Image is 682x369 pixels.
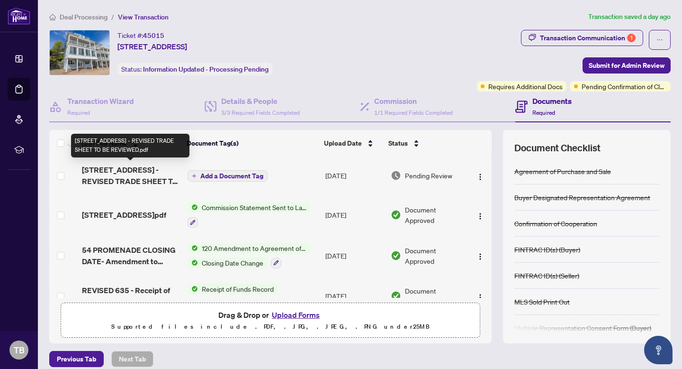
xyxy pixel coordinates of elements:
[198,202,310,212] span: Commission Statement Sent to Lawyer
[67,109,90,116] span: Required
[117,30,164,41] div: Ticket #:
[476,294,484,301] img: Logo
[67,95,134,107] h4: Transaction Wizard
[385,130,466,157] th: Status
[391,170,401,181] img: Document Status
[391,250,401,261] img: Document Status
[514,296,570,307] div: MLS Sold Print Out
[473,248,488,263] button: Logo
[514,244,580,255] div: FINTRAC ID(s) (Buyer)
[188,170,268,182] button: Add a Document Tag
[192,174,197,178] span: plus
[188,170,268,182] button: Add a Document Tag
[514,218,597,229] div: Confirmation of Cooperation
[57,351,96,367] span: Previous Tab
[514,166,611,176] div: Agreement of Purchase and Sale
[188,243,310,268] button: Status Icon120 Amendment to Agreement of Purchase and SaleStatus IconClosing Date Change
[514,141,601,155] span: Document Checklist
[218,309,323,321] span: Drag & Drop or
[188,202,198,212] img: Status Icon
[78,130,182,157] th: (25) File Name
[183,130,320,157] th: Document Tag(s)
[405,170,452,181] span: Pending Review
[117,63,272,75] div: Status:
[532,109,555,116] span: Required
[322,235,387,276] td: [DATE]
[476,212,484,220] img: Logo
[143,65,269,74] span: Information Updated - Processing Pending
[50,30,109,75] img: IMG-X11948555_1.jpg
[322,194,387,235] td: [DATE]
[374,109,453,116] span: 1/1 Required Fields Completed
[476,253,484,260] img: Logo
[117,41,187,52] span: [STREET_ADDRESS]
[118,13,169,21] span: View Transaction
[61,303,480,338] span: Drag & Drop orUpload FormsSupported files include .PDF, .JPG, .JPEG, .PNG under25MB
[67,321,474,332] p: Supported files include .PDF, .JPG, .JPEG, .PNG under 25 MB
[324,138,362,148] span: Upload Date
[111,351,153,367] button: Next Tab
[221,95,300,107] h4: Details & People
[60,13,108,21] span: Deal Processing
[82,164,180,187] span: [STREET_ADDRESS] - REVISED TRADE SHEET TO BE REVIEWED.pdf
[49,351,104,367] button: Previous Tab
[269,309,323,321] button: Upload Forms
[405,204,465,225] span: Document Approved
[656,37,663,43] span: ellipsis
[473,288,488,304] button: Logo
[198,243,310,253] span: 120 Amendment to Agreement of Purchase and Sale
[322,157,387,194] td: [DATE]
[188,284,198,294] img: Status Icon
[391,210,401,220] img: Document Status
[521,30,643,46] button: Transaction Communication1
[532,95,572,107] h4: Documents
[374,95,453,107] h4: Commission
[8,7,30,25] img: logo
[583,57,671,74] button: Submit for Admin Review
[588,11,671,22] article: Transaction saved a day ago
[14,343,25,357] span: TB
[488,81,563,92] span: Requires Additional Docs
[82,244,180,267] span: 54 PROMENADE CLOSING DATE- Amendment to Agreement of Purchase and Sale.pdf
[627,34,636,42] div: 1
[589,58,664,73] span: Submit for Admin Review
[198,258,267,268] span: Closing Date Change
[188,243,198,253] img: Status Icon
[111,11,114,22] li: /
[200,173,263,179] span: Add a Document Tag
[476,173,484,181] img: Logo
[221,109,300,116] span: 3/3 Required Fields Completed
[188,284,278,309] button: Status IconReceipt of Funds Record
[198,284,278,294] span: Receipt of Funds Record
[82,209,166,221] span: [STREET_ADDRESS]pdf
[388,138,408,148] span: Status
[188,258,198,268] img: Status Icon
[188,202,310,228] button: Status IconCommission Statement Sent to Lawyer
[473,168,488,183] button: Logo
[391,291,401,301] img: Document Status
[82,285,180,307] span: REVISED 635 - Receipt of Funds Record.pdf
[644,336,673,364] button: Open asap
[322,276,387,317] td: [DATE]
[514,192,650,203] div: Buyer Designated Representation Agreement
[320,130,385,157] th: Upload Date
[514,270,579,281] div: FINTRAC ID(s) (Seller)
[405,286,465,306] span: Document Approved
[49,14,56,20] span: home
[473,207,488,222] button: Logo
[540,30,636,46] div: Transaction Communication
[405,245,465,266] span: Document Approved
[71,134,189,157] div: [STREET_ADDRESS] - REVISED TRADE SHEET TO BE REVIEWED.pdf
[143,31,164,40] span: 45015
[582,81,667,92] span: Pending Confirmation of Closing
